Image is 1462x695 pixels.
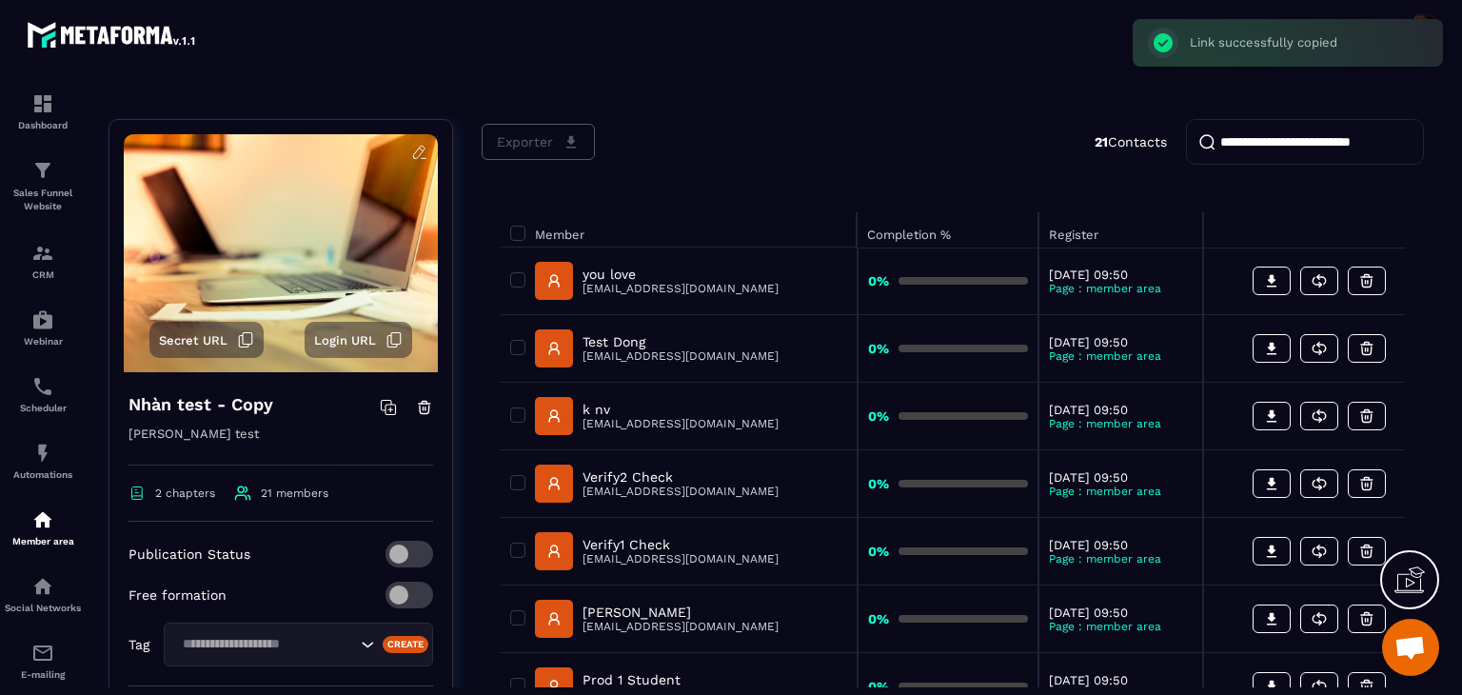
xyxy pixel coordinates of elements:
[159,333,227,347] span: Secret URL
[31,159,54,182] img: formation
[868,679,889,694] strong: 0%
[583,469,779,485] p: Verify2 Check
[27,17,198,51] img: logo
[128,391,273,418] h4: Nhàn test - Copy
[5,120,81,130] p: Dashboard
[1049,282,1193,295] p: Page : member area
[583,267,779,282] p: you love
[5,469,81,480] p: Automations
[149,322,264,358] button: Secret URL
[5,78,81,145] a: formationformationDashboard
[1049,403,1193,417] p: [DATE] 09:50
[5,427,81,494] a: automationsautomationsAutomations
[535,397,779,435] a: k nv[EMAIL_ADDRESS][DOMAIN_NAME]
[124,134,438,372] img: background
[535,532,779,570] a: Verify1 Check[EMAIL_ADDRESS][DOMAIN_NAME]
[155,486,215,500] span: 2 chapters
[31,242,54,265] img: formation
[1049,335,1193,349] p: [DATE] 09:50
[5,336,81,347] p: Webinar
[31,575,54,598] img: social-network
[583,349,779,363] p: [EMAIL_ADDRESS][DOMAIN_NAME]
[305,322,412,358] button: Login URL
[583,672,779,687] p: Prod 1 Student
[5,361,81,427] a: schedulerschedulerScheduler
[583,537,779,552] p: Verify1 Check
[5,603,81,613] p: Social Networks
[5,403,81,413] p: Scheduler
[868,476,889,491] strong: 0%
[5,228,81,294] a: formationformationCRM
[5,536,81,546] p: Member area
[1049,620,1193,633] p: Page : member area
[1095,134,1108,149] strong: 21
[535,465,779,503] a: Verify2 Check[EMAIL_ADDRESS][DOMAIN_NAME]
[128,637,149,652] p: Tag
[535,262,779,300] a: you love[EMAIL_ADDRESS][DOMAIN_NAME]
[535,600,779,638] a: [PERSON_NAME][EMAIL_ADDRESS][DOMAIN_NAME]
[858,212,1038,248] th: Completion %
[5,669,81,680] p: E-mailing
[5,145,81,228] a: formationformationSales Funnel Website
[5,494,81,561] a: automationsautomationsMember area
[868,408,889,424] strong: 0%
[583,485,779,498] p: [EMAIL_ADDRESS][DOMAIN_NAME]
[314,333,376,347] span: Login URL
[868,611,889,626] strong: 0%
[1049,673,1193,687] p: [DATE] 09:50
[176,634,356,655] input: Search for option
[128,587,227,603] p: Free formation
[1049,552,1193,566] p: Page : member area
[1049,538,1193,552] p: [DATE] 09:50
[31,92,54,115] img: formation
[583,552,779,566] p: [EMAIL_ADDRESS][DOMAIN_NAME]
[31,642,54,665] img: email
[583,605,779,620] p: [PERSON_NAME]
[31,508,54,531] img: automations
[31,442,54,465] img: automations
[1038,212,1203,248] th: Register
[583,402,779,417] p: k nv
[1095,134,1167,149] p: Contacts
[31,375,54,398] img: scheduler
[128,423,433,466] p: [PERSON_NAME] test
[868,341,889,356] strong: 0%
[1382,619,1439,676] div: Mở cuộc trò chuyện
[583,334,779,349] p: Test Dong
[5,269,81,280] p: CRM
[868,544,889,559] strong: 0%
[1049,470,1193,485] p: [DATE] 09:50
[501,212,858,248] th: Member
[583,620,779,633] p: [EMAIL_ADDRESS][DOMAIN_NAME]
[1049,349,1193,363] p: Page : member area
[1049,606,1193,620] p: [DATE] 09:50
[5,294,81,361] a: automationsautomationsWebinar
[5,627,81,694] a: emailemailE-mailing
[1049,485,1193,498] p: Page : member area
[1049,417,1193,430] p: Page : member area
[583,417,779,430] p: [EMAIL_ADDRESS][DOMAIN_NAME]
[5,187,81,213] p: Sales Funnel Website
[383,636,429,653] div: Create
[535,329,779,367] a: Test Dong[EMAIL_ADDRESS][DOMAIN_NAME]
[128,546,250,562] p: Publication Status
[868,273,889,288] strong: 0%
[5,561,81,627] a: social-networksocial-networkSocial Networks
[1049,268,1193,282] p: [DATE] 09:50
[261,486,328,500] span: 21 members
[583,282,779,295] p: [EMAIL_ADDRESS][DOMAIN_NAME]
[31,308,54,331] img: automations
[164,623,433,666] div: Search for option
